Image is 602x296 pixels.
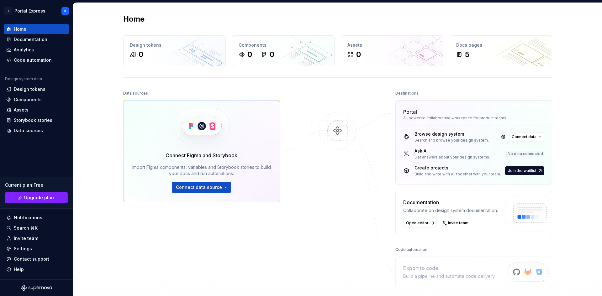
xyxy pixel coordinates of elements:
a: Invite team [4,233,69,243]
div: AI-powered collaborative workspace for product teams. [403,116,544,121]
span: Upgrade plan [24,195,54,201]
a: Design tokens [4,84,69,94]
div: Components [14,96,42,103]
div: Code automation [14,57,52,63]
a: Docs pages5 [450,35,552,66]
div: Notifications [14,215,42,221]
span: Invite team [448,221,468,226]
a: Home [4,24,69,34]
a: Code automation [4,55,69,65]
div: Ask AI [415,148,490,154]
div: Docs pages [456,42,546,48]
a: Assets0 [341,35,443,66]
div: Search and browse your design system. [415,138,489,143]
div: Create projects [415,165,501,171]
div: 0 [139,49,143,60]
div: Data sources [123,89,148,98]
div: Collaborate on design system documentation. [403,207,498,214]
div: Build and write with AI, together with your team. [415,172,501,177]
div: No data connected [506,151,544,157]
a: Components00 [232,35,335,66]
a: Invite team [440,219,471,227]
div: Documentation [14,36,47,43]
div: 0 [270,49,274,60]
span: Connect data source [176,184,222,190]
div: Build a pipeline and automate code delivery. [403,273,495,279]
div: Contact support [14,256,49,262]
span: Join the waitlist [508,168,536,173]
div: Analytics [14,47,34,53]
a: Design tokens0 [123,35,226,66]
div: Portal Express [14,8,45,14]
button: IPortal ExpressII [1,4,71,18]
div: 5 [465,49,469,60]
button: Upgrade plan [5,192,68,203]
div: Portal [403,108,417,116]
div: Import Figma components, variables and Storybook stories to build your docs and run automations. [132,164,271,177]
button: Join the waitlist [505,166,544,175]
div: 0 [247,49,252,60]
button: Contact support [4,254,69,264]
button: Connect data source [172,182,231,193]
button: Help [4,264,69,274]
span: Open editor [406,221,429,226]
div: Design tokens [14,86,45,92]
div: Destinations [395,89,419,98]
a: Assets [4,105,69,115]
a: Data sources [4,126,69,136]
div: Code automation [395,245,427,254]
a: Analytics [4,45,69,55]
div: Home [14,26,26,32]
a: Components [4,95,69,105]
div: Connect Figma and Storybook [166,152,237,159]
h2: Home [123,14,145,24]
svg: Supernova Logo [21,285,52,291]
div: Export to code [403,264,495,272]
a: Settings [4,244,69,254]
div: Invite team [14,235,38,241]
div: Get answers about your design systems. [415,155,490,160]
div: Settings [14,246,32,252]
a: Open editor [403,219,436,227]
div: Assets [347,42,437,48]
div: Current plan : Free [5,182,68,188]
div: Help [14,266,24,273]
div: Browse design system [415,131,489,137]
button: Connect data [509,132,544,141]
button: Search ⌘K [4,223,69,233]
div: Search ⌘K [14,225,38,231]
a: Storybook stories [4,115,69,125]
div: Storybook stories [14,117,52,123]
div: Data sources [14,127,43,134]
div: Assets [14,107,29,113]
div: 0 [356,49,361,60]
button: Notifications [4,213,69,223]
div: II [64,8,66,13]
a: Documentation [4,34,69,44]
div: Design tokens [130,42,219,48]
div: Documentation [403,199,498,206]
span: Connect data [512,134,536,139]
div: I [4,7,12,15]
div: Design system data [5,76,42,81]
div: Components [239,42,328,48]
